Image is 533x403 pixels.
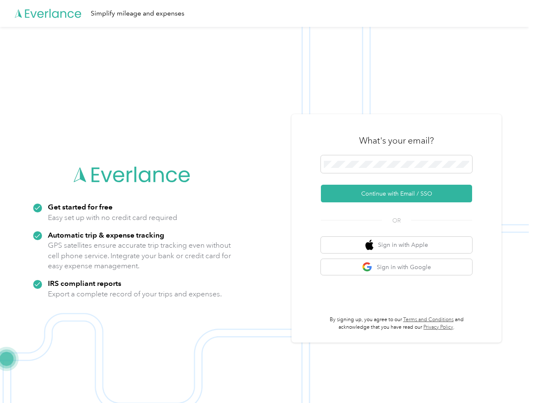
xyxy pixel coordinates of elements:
p: Export a complete record of your trips and expenses. [48,289,222,299]
p: GPS satellites ensure accurate trip tracking even without cell phone service. Integrate your bank... [48,240,231,271]
strong: Automatic trip & expense tracking [48,230,164,239]
button: apple logoSign in with Apple [321,237,472,253]
h3: What's your email? [359,135,434,147]
span: OR [382,216,411,225]
a: Terms and Conditions [403,317,454,323]
img: apple logo [365,240,374,250]
p: By signing up, you agree to our and acknowledge that you have read our . [321,316,472,331]
button: google logoSign in with Google [321,259,472,275]
strong: Get started for free [48,202,113,211]
button: Continue with Email / SSO [321,185,472,202]
img: google logo [362,262,373,272]
strong: IRS compliant reports [48,279,121,288]
a: Privacy Policy [423,324,453,330]
div: Simplify mileage and expenses [91,8,184,19]
p: Easy set up with no credit card required [48,212,177,223]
